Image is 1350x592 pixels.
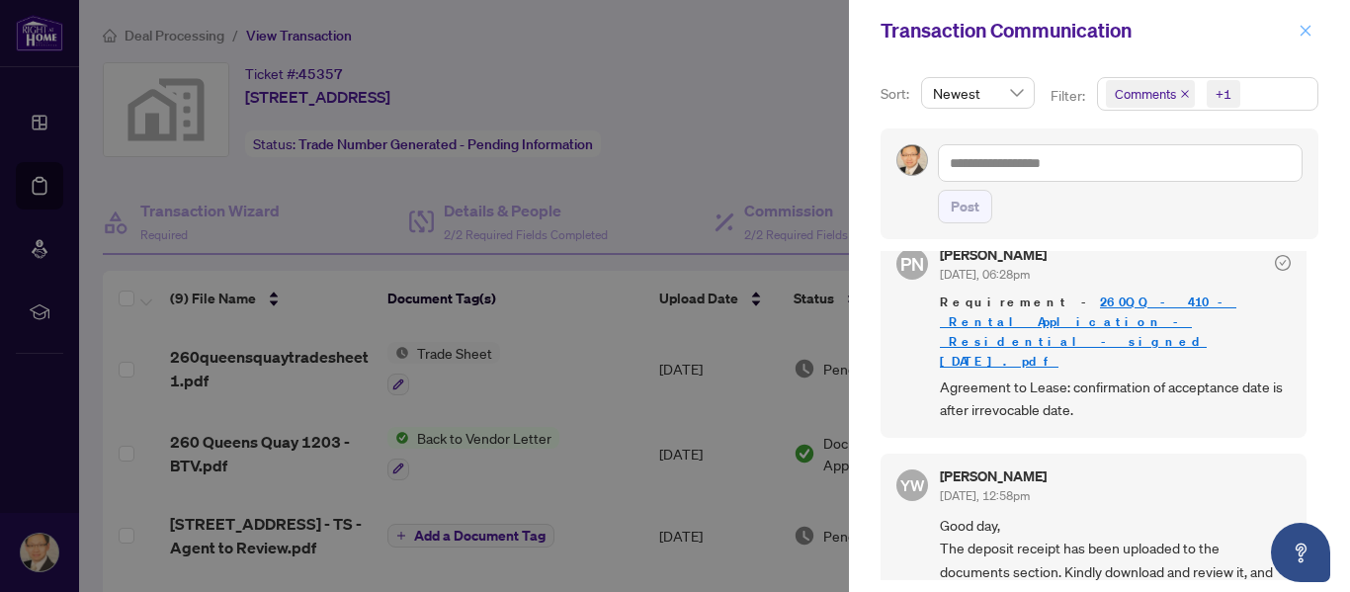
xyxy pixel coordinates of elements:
span: Agreement to Lease: confirmation of acceptance date is after irrevocable date. [940,376,1291,422]
button: Post [938,190,992,223]
span: YW [900,473,925,497]
span: Newest [933,78,1023,108]
p: Filter: [1051,85,1088,107]
h5: [PERSON_NAME] [940,248,1047,262]
span: Comments [1106,80,1195,108]
span: Requirement - [940,293,1291,372]
h5: [PERSON_NAME] [940,469,1047,483]
span: check-circle [1275,255,1291,271]
span: close [1299,24,1312,38]
span: [DATE], 12:58pm [940,488,1030,503]
span: PN [900,250,924,278]
span: close [1180,89,1190,99]
span: [DATE], 06:28pm [940,267,1030,282]
div: +1 [1216,84,1231,104]
div: Transaction Communication [881,16,1293,45]
button: Open asap [1271,523,1330,582]
img: Profile Icon [897,145,927,175]
a: 260QQ_-_410_-_Rental_Application_-_Residential_-_signed [DATE].pdf [940,294,1236,370]
p: Sort: [881,83,913,105]
span: Comments [1115,84,1176,104]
